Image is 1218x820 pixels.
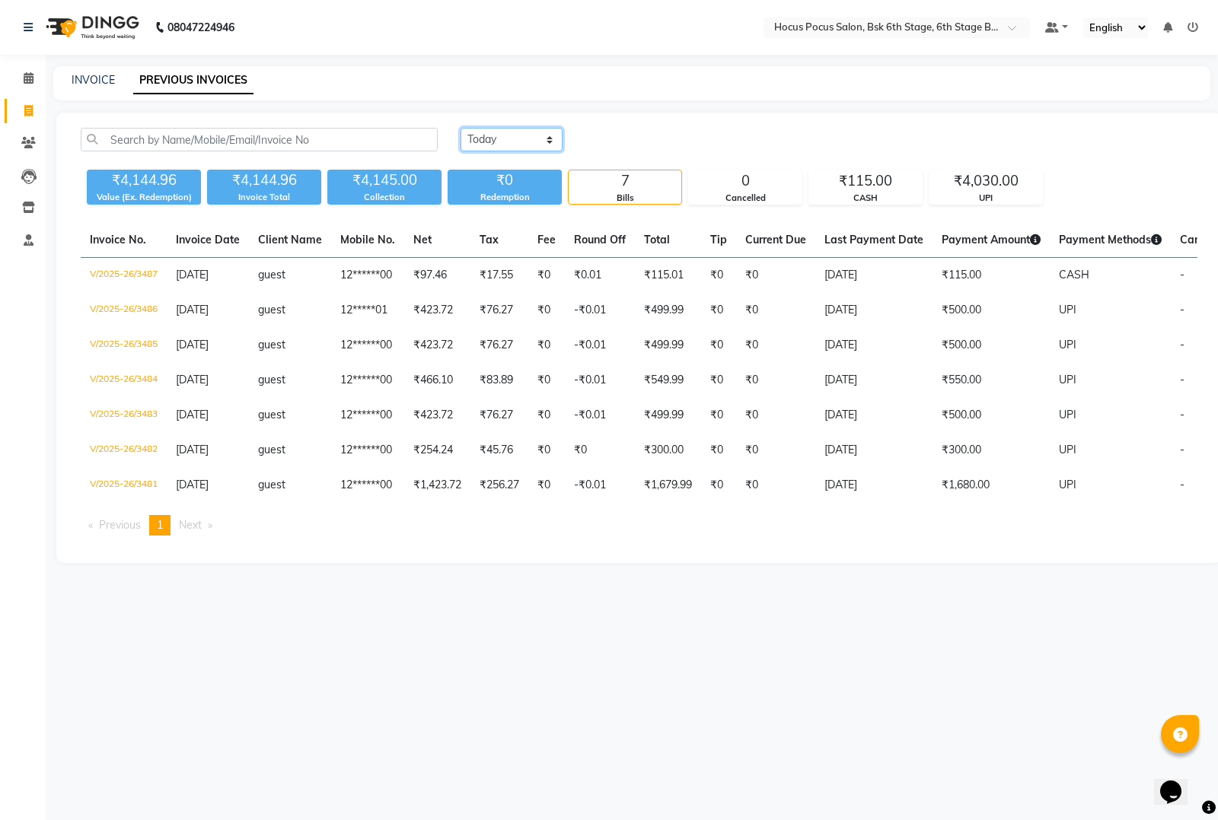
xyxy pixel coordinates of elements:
[1059,408,1076,421] span: UPI
[565,293,635,328] td: -₹0.01
[1059,268,1089,281] span: CASH
[933,293,1050,328] td: ₹500.00
[90,233,146,246] span: Invoice No.
[736,398,815,433] td: ₹0
[736,328,815,363] td: ₹0
[528,468,565,503] td: ₹0
[1059,233,1162,246] span: Payment Methods
[413,233,432,246] span: Net
[565,328,635,363] td: -₹0.01
[689,192,802,205] div: Cancelled
[404,468,470,503] td: ₹1,423.72
[736,468,815,503] td: ₹0
[565,258,635,294] td: ₹0.01
[258,443,285,456] span: guest
[1154,759,1203,805] iframe: chat widget
[635,468,701,503] td: ₹1,679.99
[1059,303,1076,316] span: UPI
[167,6,234,49] b: 08047224946
[176,478,209,491] span: [DATE]
[815,363,933,398] td: [DATE]
[404,398,470,433] td: ₹423.72
[701,468,736,503] td: ₹0
[327,191,442,204] div: Collection
[258,303,285,316] span: guest
[528,433,565,468] td: ₹0
[701,258,736,294] td: ₹0
[470,258,528,294] td: ₹17.55
[157,518,163,532] span: 1
[1059,373,1076,386] span: UPI
[574,233,626,246] span: Round Off
[1180,408,1185,421] span: -
[81,468,167,503] td: V/2025-26/3481
[81,515,1197,536] nav: Pagination
[569,192,681,205] div: Bills
[565,468,635,503] td: -₹0.01
[81,363,167,398] td: V/2025-26/3484
[176,268,209,281] span: [DATE]
[942,233,1041,246] span: Payment Amount
[470,328,528,363] td: ₹76.27
[81,128,438,151] input: Search by Name/Mobile/Email/Invoice No
[87,170,201,191] div: ₹4,144.96
[635,258,701,294] td: ₹115.01
[1059,443,1076,456] span: UPI
[327,170,442,191] div: ₹4,145.00
[1180,338,1185,351] span: -
[736,293,815,328] td: ₹0
[933,433,1050,468] td: ₹300.00
[470,433,528,468] td: ₹45.76
[635,293,701,328] td: ₹499.99
[736,363,815,398] td: ₹0
[1180,268,1185,281] span: -
[537,233,556,246] span: Fee
[340,233,395,246] span: Mobile No.
[258,233,322,246] span: Client Name
[736,258,815,294] td: ₹0
[528,363,565,398] td: ₹0
[39,6,143,49] img: logo
[1180,478,1185,491] span: -
[933,398,1050,433] td: ₹500.00
[565,363,635,398] td: -₹0.01
[470,293,528,328] td: ₹76.27
[933,363,1050,398] td: ₹550.00
[258,268,285,281] span: guest
[1180,373,1185,386] span: -
[569,170,681,192] div: 7
[470,468,528,503] td: ₹256.27
[933,468,1050,503] td: ₹1,680.00
[176,233,240,246] span: Invoice Date
[635,433,701,468] td: ₹300.00
[470,363,528,398] td: ₹83.89
[644,233,670,246] span: Total
[701,433,736,468] td: ₹0
[528,258,565,294] td: ₹0
[81,328,167,363] td: V/2025-26/3485
[176,338,209,351] span: [DATE]
[404,328,470,363] td: ₹423.72
[404,433,470,468] td: ₹254.24
[701,398,736,433] td: ₹0
[258,338,285,351] span: guest
[448,170,562,191] div: ₹0
[710,233,727,246] span: Tip
[815,433,933,468] td: [DATE]
[689,170,802,192] div: 0
[179,518,202,532] span: Next
[815,258,933,294] td: [DATE]
[176,443,209,456] span: [DATE]
[929,192,1042,205] div: UPI
[258,408,285,421] span: guest
[258,373,285,386] span: guest
[933,258,1050,294] td: ₹115.00
[176,303,209,316] span: [DATE]
[72,73,115,87] a: INVOICE
[815,468,933,503] td: [DATE]
[809,170,922,192] div: ₹115.00
[176,373,209,386] span: [DATE]
[528,328,565,363] td: ₹0
[815,398,933,433] td: [DATE]
[480,233,499,246] span: Tax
